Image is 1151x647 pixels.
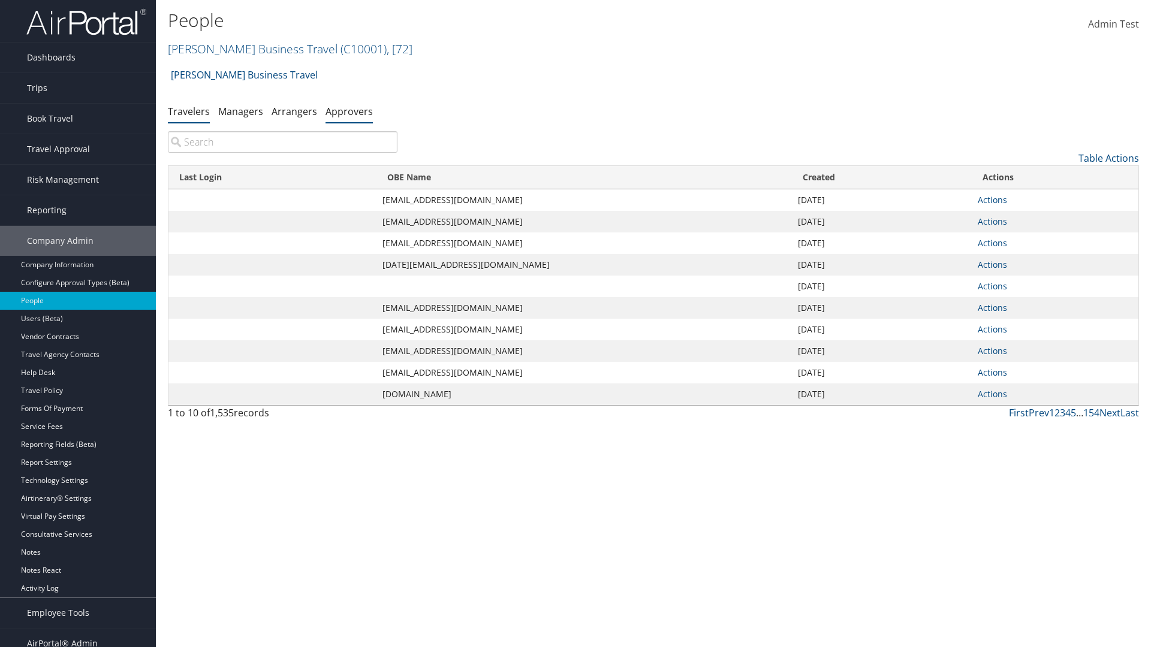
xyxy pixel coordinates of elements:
[168,406,397,426] div: 1 to 10 of records
[168,105,210,118] a: Travelers
[1099,406,1120,419] a: Next
[376,340,792,362] td: [EMAIL_ADDRESS][DOMAIN_NAME]
[272,105,317,118] a: Arrangers
[27,134,90,164] span: Travel Approval
[27,104,73,134] span: Book Travel
[792,383,972,405] td: [DATE]
[792,276,972,297] td: [DATE]
[168,166,376,189] th: Last Login: activate to sort column ascending
[1083,406,1099,419] a: 154
[1078,152,1139,165] a: Table Actions
[978,323,1007,335] a: Actions
[1071,406,1076,419] a: 5
[376,319,792,340] td: [EMAIL_ADDRESS][DOMAIN_NAME]
[978,302,1007,313] a: Actions
[792,362,972,383] td: [DATE]
[218,105,263,118] a: Managers
[27,226,94,256] span: Company Admin
[168,131,397,153] input: Search
[792,340,972,362] td: [DATE]
[792,189,972,211] td: [DATE]
[978,345,1007,356] a: Actions
[171,63,318,87] a: [PERSON_NAME] Business Travel
[792,166,972,189] th: Created: activate to sort column ascending
[168,8,815,33] h1: People
[1076,406,1083,419] span: …
[792,254,972,276] td: [DATE]
[792,211,972,232] td: [DATE]
[1065,406,1071,419] a: 4
[978,259,1007,270] a: Actions
[792,319,972,340] td: [DATE]
[210,406,234,419] span: 1,535
[1088,6,1139,43] a: Admin Test
[1054,406,1060,419] a: 2
[1009,406,1029,419] a: First
[1088,17,1139,31] span: Admin Test
[376,254,792,276] td: [DATE][EMAIL_ADDRESS][DOMAIN_NAME]
[27,598,89,628] span: Employee Tools
[1120,406,1139,419] a: Last
[978,194,1007,205] a: Actions
[978,280,1007,292] a: Actions
[978,237,1007,249] a: Actions
[27,195,67,225] span: Reporting
[792,232,972,254] td: [DATE]
[972,166,1138,189] th: Actions
[168,41,412,57] a: [PERSON_NAME] Business Travel
[376,297,792,319] td: [EMAIL_ADDRESS][DOMAIN_NAME]
[978,388,1007,400] a: Actions
[978,216,1007,227] a: Actions
[978,367,1007,378] a: Actions
[376,232,792,254] td: [EMAIL_ADDRESS][DOMAIN_NAME]
[1060,406,1065,419] a: 3
[376,189,792,211] td: [EMAIL_ADDRESS][DOMAIN_NAME]
[387,41,412,57] span: , [ 72 ]
[376,362,792,383] td: [EMAIL_ADDRESS][DOMAIN_NAME]
[27,165,99,195] span: Risk Management
[376,383,792,405] td: [DOMAIN_NAME]
[27,43,76,72] span: Dashboards
[376,211,792,232] td: [EMAIL_ADDRESS][DOMAIN_NAME]
[376,166,792,189] th: OBE Name: activate to sort column ascending
[326,105,373,118] a: Approvers
[26,8,146,36] img: airportal-logo.png
[792,297,972,319] td: [DATE]
[341,41,387,57] span: ( C10001 )
[1029,406,1049,419] a: Prev
[1049,406,1054,419] a: 1
[27,73,47,103] span: Trips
